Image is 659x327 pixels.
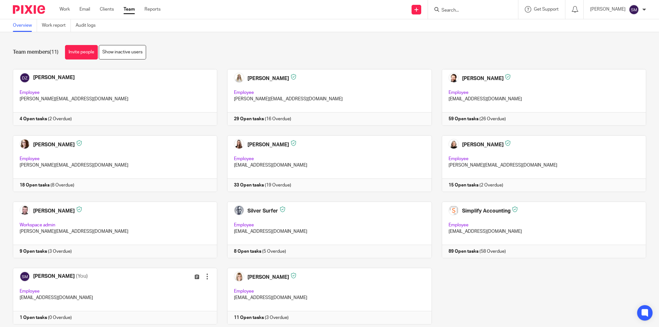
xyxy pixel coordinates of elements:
[629,5,639,15] img: svg%3E
[60,6,70,13] a: Work
[76,19,100,32] a: Audit logs
[534,7,559,12] span: Get Support
[441,8,499,14] input: Search
[590,6,626,13] p: [PERSON_NAME]
[13,5,45,14] img: Pixie
[99,45,146,59] a: Show inactive users
[50,50,59,55] span: (11)
[79,6,90,13] a: Email
[124,6,135,13] a: Team
[13,19,37,32] a: Overview
[144,6,161,13] a: Reports
[100,6,114,13] a: Clients
[42,19,71,32] a: Work report
[65,45,98,59] a: Invite people
[13,49,59,56] h1: Team members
